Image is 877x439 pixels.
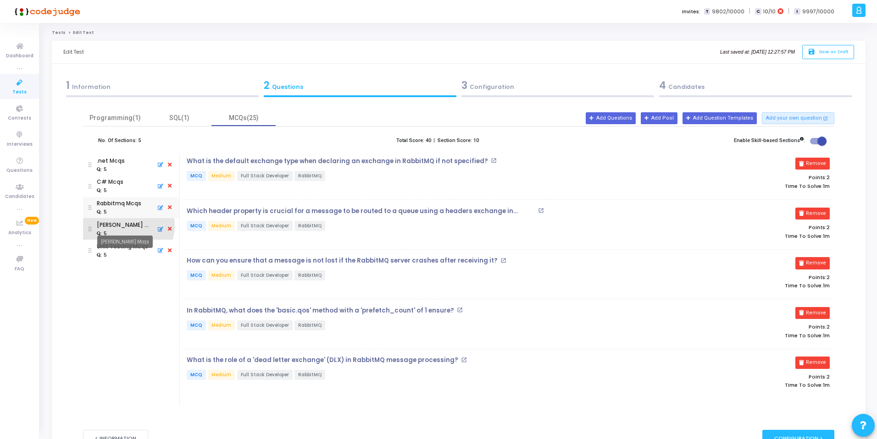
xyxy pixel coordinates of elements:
[457,307,463,313] mat-icon: open_in_new
[438,137,479,145] label: Section Score: 10
[187,257,498,264] p: How can you ensure that a message is not lost if the RabbitMQ server crashes after receiving it?
[461,78,654,93] div: Configuration
[187,320,206,330] span: MCQ
[237,270,293,280] span: Full Stack Developer
[63,41,84,63] div: Edit Test
[622,183,830,189] p: Time To Solve:
[208,171,235,181] span: Medium
[823,382,830,388] span: 1m
[187,307,454,314] p: In RabbitMQ, what does the 'basic.qos' method with a 'prefetch_count' of 1 ensure?
[97,236,153,248] div: [PERSON_NAME] Mcqs
[89,176,92,197] img: drag icon
[237,370,293,380] span: Full Stack Developer
[5,193,34,201] span: Candidates
[12,88,27,96] span: Tests
[89,197,92,219] img: drag icon
[827,274,830,281] span: 2
[208,270,235,280] span: Medium
[762,112,834,124] button: Add your own question
[208,320,235,330] span: Medium
[461,78,467,93] span: 3
[8,115,31,122] span: Contests
[795,158,830,170] button: Remove
[66,78,259,93] div: Information
[827,373,830,380] span: 2
[433,137,435,143] b: |
[97,166,107,173] div: : 5
[98,137,141,145] label: No. Of Sections: 5
[823,333,830,339] span: 1m
[461,357,467,363] mat-icon: open_in_new
[683,112,757,124] button: Add Question Templates
[704,8,710,15] span: T
[97,252,107,259] div: : 5
[795,208,830,219] button: Remove
[823,283,830,289] span: 1m
[52,30,66,35] a: Tests
[819,49,849,55] span: Save as Draft
[755,8,761,15] span: C
[237,320,293,330] span: Full Stack Developer
[66,78,70,93] span: 1
[294,270,325,280] span: RabbitMQ
[97,187,107,194] div: : 5
[459,75,656,100] a: 3Configuration
[795,257,830,269] button: Remove
[823,115,828,121] mat-icon: open_in_new
[208,370,235,380] span: Medium
[622,175,830,181] p: Points:
[659,78,666,93] span: 4
[794,8,800,15] span: I
[622,333,830,339] p: Time To Solve:
[538,208,544,214] mat-icon: open_in_new
[823,183,830,189] span: 1m
[261,75,459,100] a: 2Questions
[97,199,141,208] div: Rabbitmq Mcqs
[827,323,830,330] span: 2
[52,30,866,36] nav: breadcrumb
[500,258,506,263] mat-icon: open_in_new
[237,171,293,181] span: Full Stack Developer
[294,171,325,181] span: RabbitMQ
[586,112,636,124] button: Add Questions
[97,209,107,216] div: : 5
[823,233,830,239] span: 1m
[89,218,92,240] img: drag icon
[187,270,206,280] span: MCQ
[237,221,293,231] span: Full Stack Developer
[15,265,24,273] span: FAQ
[264,78,270,93] span: 2
[294,221,325,231] span: RabbitMQ
[827,224,830,231] span: 2
[802,8,834,16] span: 9997/10000
[641,112,677,124] button: Add Pool
[187,221,206,231] span: MCQ
[97,221,153,229] div: [PERSON_NAME] Mcqs
[795,357,830,368] button: Remove
[802,45,854,59] button: saveSave as Draft
[491,158,497,164] mat-icon: open_in_new
[622,233,830,239] p: Time To Solve:
[97,178,123,186] div: C# Mcqs
[89,154,92,176] img: drag icon
[808,48,817,56] i: save
[187,370,206,380] span: MCQ
[6,52,33,60] span: Dashboard
[622,225,830,230] p: Points:
[8,229,31,237] span: Analytics
[682,8,700,16] label: Invites:
[622,382,830,388] p: Time To Solve:
[827,174,830,181] span: 2
[622,274,830,280] p: Points:
[734,137,805,145] label: Enable Skill-based Sections :
[264,78,456,93] div: Questions
[73,30,94,35] span: Edit Test
[187,208,536,215] p: Which header property is crucial for a message to be routed to a queue using a headers exchange i...
[25,217,39,225] span: New
[187,171,206,181] span: MCQ
[396,137,431,145] label: Total Score: 40
[6,167,33,175] span: Questions
[294,320,325,330] span: RabbitMQ
[720,49,795,55] i: Last saved at: [DATE] 12:27:57 PM
[622,374,830,380] p: Points:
